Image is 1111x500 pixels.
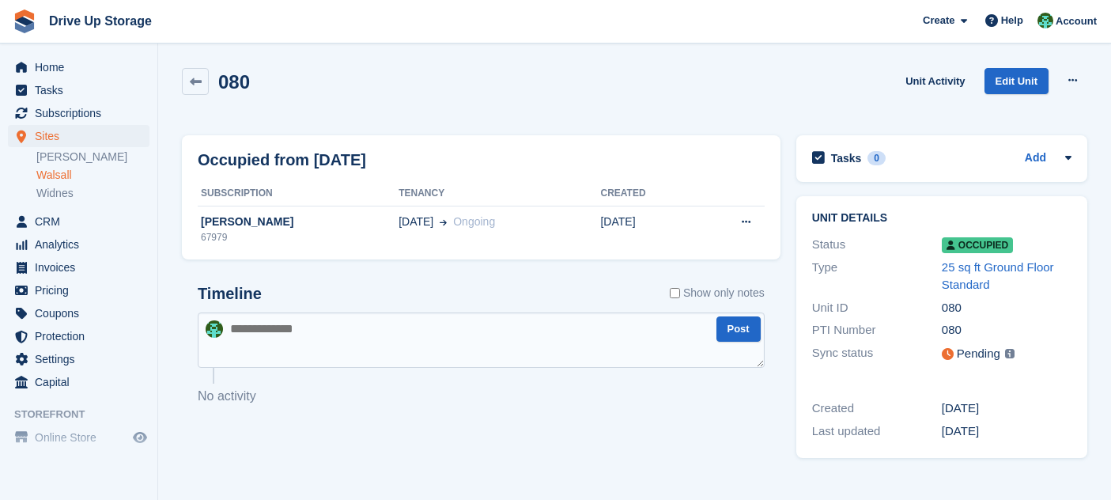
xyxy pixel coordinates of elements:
[8,210,149,233] a: menu
[206,320,223,338] img: Camille
[13,9,36,33] img: stora-icon-8386f47178a22dfd0bd8f6a31ec36ba5ce8667c1dd55bd0f319d3a0aa187defe.svg
[957,345,1000,363] div: Pending
[1037,13,1053,28] img: Camille
[35,279,130,301] span: Pricing
[35,102,130,124] span: Subscriptions
[399,181,600,206] th: Tenancy
[198,181,399,206] th: Subscription
[43,8,158,34] a: Drive Up Storage
[35,233,130,256] span: Analytics
[35,256,130,278] span: Invoices
[35,426,130,449] span: Online Store
[942,260,1054,292] a: 25 sq ft Ground Floor Standard
[812,236,942,254] div: Status
[35,56,130,78] span: Home
[1025,150,1046,168] a: Add
[198,148,366,172] h2: Occupied from [DATE]
[600,181,695,206] th: Created
[453,215,495,228] span: Ongoing
[399,214,433,230] span: [DATE]
[14,407,157,422] span: Storefront
[8,102,149,124] a: menu
[8,125,149,147] a: menu
[8,79,149,101] a: menu
[942,237,1013,253] span: Occupied
[8,279,149,301] a: menu
[8,233,149,256] a: menu
[8,56,149,78] a: menu
[812,299,942,317] div: Unit ID
[812,344,942,364] div: Sync status
[36,168,149,183] a: Walsall
[198,387,765,406] p: No activity
[8,325,149,347] a: menu
[198,230,399,244] div: 67979
[812,259,942,294] div: Type
[35,125,130,147] span: Sites
[1056,13,1097,29] span: Account
[812,212,1071,225] h2: Unit details
[8,256,149,278] a: menu
[8,348,149,370] a: menu
[942,299,1071,317] div: 080
[812,422,942,441] div: Last updated
[198,214,399,230] div: [PERSON_NAME]
[1001,13,1023,28] span: Help
[35,348,130,370] span: Settings
[8,426,149,449] a: menu
[984,68,1049,94] a: Edit Unit
[812,321,942,339] div: PTI Number
[942,422,1071,441] div: [DATE]
[942,321,1071,339] div: 080
[198,285,262,303] h2: Timeline
[218,71,250,93] h2: 080
[35,79,130,101] span: Tasks
[35,210,130,233] span: CRM
[8,302,149,324] a: menu
[130,428,149,447] a: Preview store
[35,371,130,393] span: Capital
[35,325,130,347] span: Protection
[923,13,954,28] span: Create
[670,285,765,301] label: Show only notes
[899,68,971,94] a: Unit Activity
[867,151,886,165] div: 0
[600,206,695,253] td: [DATE]
[670,285,680,301] input: Show only notes
[942,400,1071,418] div: [DATE]
[716,316,761,343] button: Post
[831,151,862,165] h2: Tasks
[35,302,130,324] span: Coupons
[36,186,149,201] a: Widnes
[8,371,149,393] a: menu
[36,150,149,165] a: [PERSON_NAME]
[1005,349,1015,358] img: icon-info-grey-7440780725fd019a000dd9b08b2336e03edf1995a4989e88bcd33f0948082b44.svg
[812,400,942,418] div: Created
